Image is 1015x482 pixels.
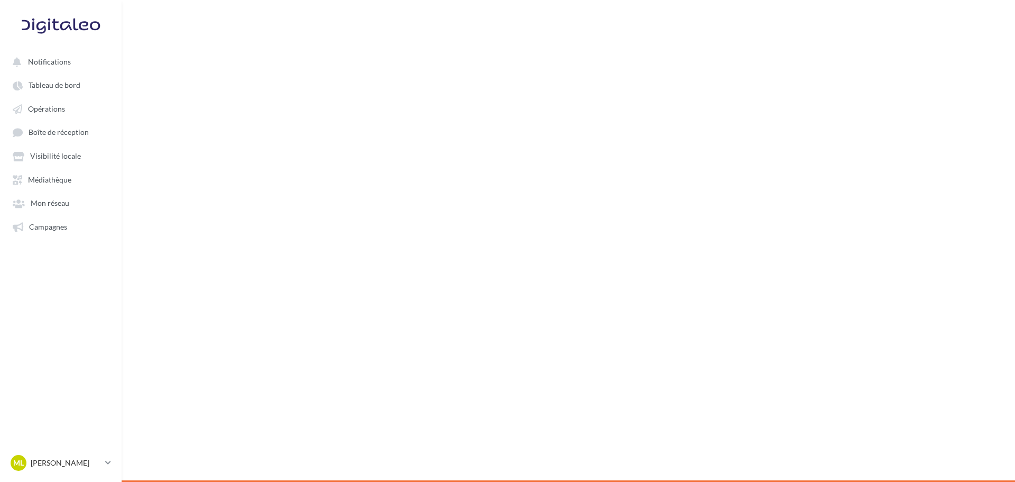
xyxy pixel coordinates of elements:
[13,458,24,468] span: ML
[28,104,65,113] span: Opérations
[6,75,115,94] a: Tableau de bord
[28,57,71,66] span: Notifications
[6,122,115,142] a: Boîte de réception
[6,170,115,189] a: Médiathèque
[31,199,69,208] span: Mon réseau
[28,175,71,184] span: Médiathèque
[29,222,67,231] span: Campagnes
[6,52,111,71] button: Notifications
[6,99,115,118] a: Opérations
[6,146,115,165] a: Visibilité locale
[31,458,101,468] p: [PERSON_NAME]
[6,193,115,212] a: Mon réseau
[6,217,115,236] a: Campagnes
[29,128,89,137] span: Boîte de réception
[30,152,81,161] span: Visibilité locale
[29,81,80,90] span: Tableau de bord
[8,453,113,473] a: ML [PERSON_NAME]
